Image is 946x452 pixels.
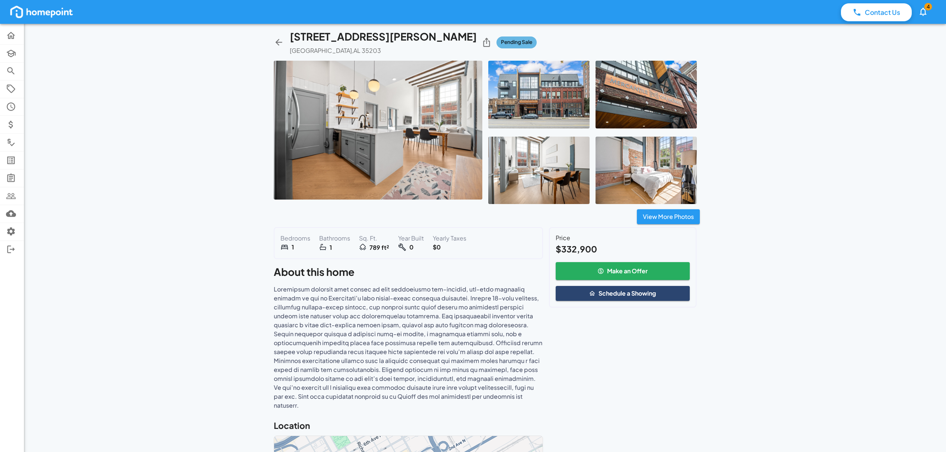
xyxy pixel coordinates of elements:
[556,234,690,242] p: Price
[274,265,543,279] h5: About this home
[292,243,294,252] strong: 1
[556,286,690,301] button: Schedule a Showing
[359,234,389,243] p: Sq. Ft.
[433,243,441,252] strong: $0
[274,285,543,410] p: Loremipsum dolorsit amet consec ad elit seddoeiusmo tem-incidid, utl-etdo magnaaliq enimadm ve qu...
[280,234,310,243] p: Bedrooms
[556,243,597,254] b: $332,900
[290,47,381,55] p: [GEOGRAPHIC_DATA] , AL 35203
[488,61,590,128] img: 1751861507065-3pkwb6elzch.jpeg
[290,30,477,44] h5: [STREET_ADDRESS][PERSON_NAME]
[330,243,332,252] strong: 1
[274,419,543,433] h6: Location
[409,243,413,252] strong: 0
[274,61,482,200] img: 1751861501883-y3bhqdelwga.jpeg
[9,4,74,19] img: homepoint_logo_white.png
[596,137,697,204] img: 1751861522306-y6t5erx6e5e.jpeg
[369,243,389,252] strong: 789 ft²
[596,61,697,128] img: 1751861510071-78wy5luplj.jpeg
[637,209,700,224] button: View More Photos
[915,2,931,21] button: 4
[556,262,690,280] button: Make an Offer
[865,7,900,17] p: Contact Us
[488,137,590,204] img: 1751861515827-cpyvf0j6vr.jpeg
[398,234,424,243] p: Year Built
[924,3,932,10] span: 4
[319,234,350,243] p: Bathrooms
[501,38,532,47] span: Pending Sale
[433,234,466,243] p: Yearly Taxes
